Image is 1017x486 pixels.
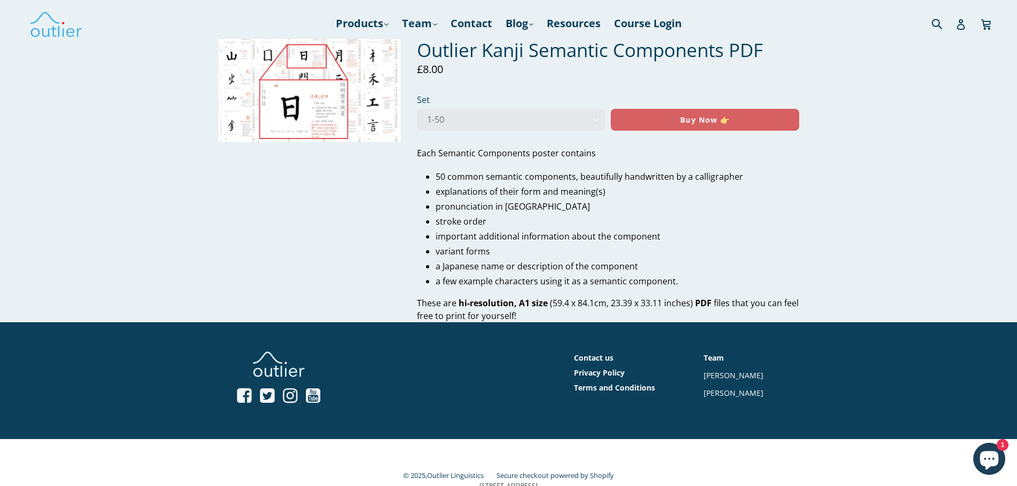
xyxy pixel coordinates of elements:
span: Buy Now 👉 [680,115,730,125]
li: 50 common semantic components, beautifully handwritten by a calligrapher [436,170,800,183]
a: Team [704,353,724,363]
a: Open Instagram profile [283,387,297,405]
a: Team [397,14,443,33]
a: Contact [445,14,498,33]
input: Search [929,12,958,34]
li: pronunciation in [GEOGRAPHIC_DATA] [436,200,800,213]
li: explanations of their form and meaning(s) [436,185,800,198]
label: Set [417,93,605,106]
a: Products [330,14,394,33]
p: Each Semantic Components poster contains [417,147,800,160]
img: Outlier Linguistics [29,8,83,39]
a: [PERSON_NAME] [704,370,763,380]
li: stroke order [436,215,800,228]
a: Open Twitter profile [260,387,274,405]
img: Outlier Kanji Semantic Components PDF Outlier Linguistics [218,39,401,142]
button: Buy Now 👉 [611,109,799,131]
a: Terms and Conditions [574,383,655,393]
a: Open Facebook profile [237,387,251,405]
a: Open YouTube profile [306,387,320,405]
a: Course Login [609,14,687,33]
a: Resources [541,14,606,33]
li: important additional information about the component [436,230,800,243]
inbox-online-store-chat: Shopify online store chat [970,443,1008,477]
small: © 2025, [403,471,494,480]
li: a few example characters using it as a semantic component. [436,275,800,288]
a: Blog [500,14,539,33]
b: PDF [695,297,712,309]
a: [PERSON_NAME] [704,388,763,398]
h1: Outlier Kanji Semantic Components PDF [417,39,800,61]
a: Secure checkout powered by Shopify [496,471,614,480]
a: Contact us [574,353,613,363]
a: Outlier Linguistics [427,471,484,480]
span: £8.00 [417,62,443,76]
li: a Japanese name or description of the component [436,260,800,273]
b: hi-resolution, A1 size [459,297,548,309]
p: These are (59.4 x 84.1cm, 23.39 x 33.11 inches) files that you can feel free to print for yourself! [417,297,800,322]
a: Privacy Policy [574,368,625,378]
li: variant forms [436,245,800,258]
